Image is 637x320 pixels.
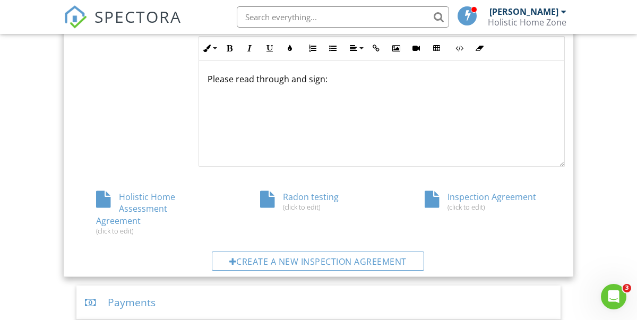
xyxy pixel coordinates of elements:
[280,38,300,58] button: Colors
[323,38,343,58] button: Unordered List
[623,284,631,292] span: 3
[401,191,565,211] div: Inspection Agreement
[303,38,323,58] button: Ordered List
[386,38,406,58] button: Insert Image (⌘P)
[208,73,556,85] p: Please read through and sign:
[64,14,182,37] a: SPECTORA
[346,38,366,58] button: Align
[76,286,561,320] div: Payments
[212,252,424,271] div: Create a new inspection agreement
[72,191,236,235] div: Holistic Home Assessment Agreement
[406,38,426,58] button: Insert Video
[236,191,400,211] div: Radon testing
[199,38,219,58] button: Inline Style
[469,38,489,58] button: Clear Formatting
[94,5,182,28] span: SPECTORA
[260,38,280,58] button: Underline (⌘U)
[96,227,212,235] div: (click to edit)
[219,38,239,58] button: Bold (⌘B)
[237,6,449,28] input: Search everything...
[72,252,565,272] a: Create a new inspection agreement
[601,284,626,309] iframe: Intercom live chat
[489,6,558,17] div: [PERSON_NAME]
[260,203,376,211] div: (click to edit)
[488,17,566,28] div: Holistic Home Zone
[64,5,87,29] img: The Best Home Inspection Software - Spectora
[366,38,386,58] button: Insert Link (⌘K)
[449,38,469,58] button: Code View
[425,203,541,211] div: (click to edit)
[426,38,446,58] button: Insert Table
[239,38,260,58] button: Italic (⌘I)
